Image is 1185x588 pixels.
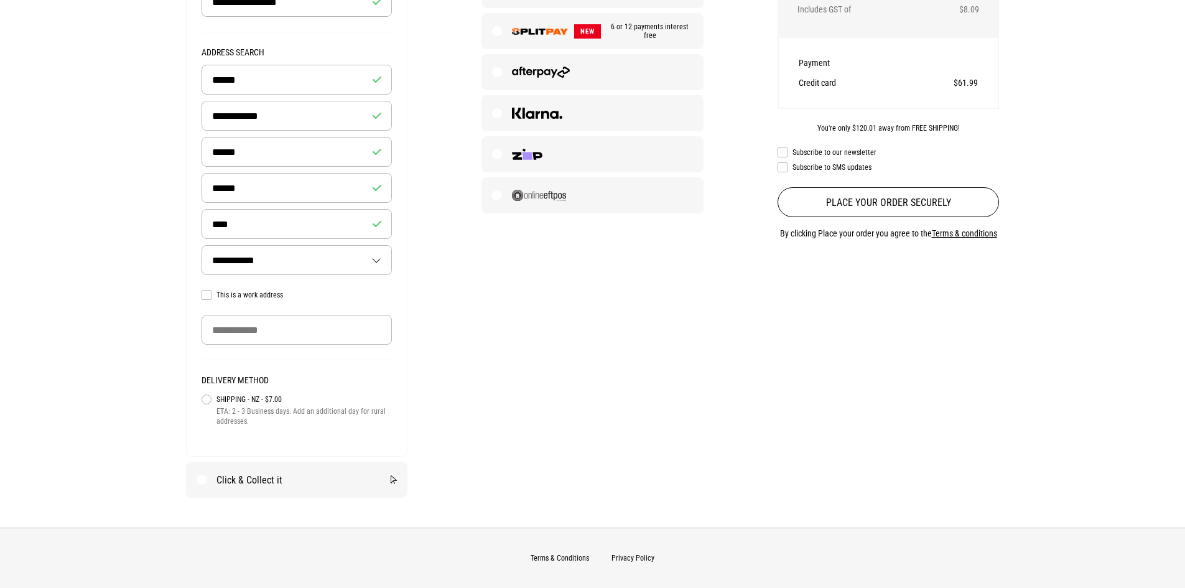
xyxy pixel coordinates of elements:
a: Terms & conditions [932,228,997,238]
p: By clicking Place your order you agree to the [778,226,1000,241]
label: This is a work address [202,290,393,300]
input: Building Name (Optional) [202,65,393,95]
img: Online EFTPOS [512,190,566,201]
input: Postcode [202,209,393,239]
span: 6 or 12 payments interest free [601,22,693,40]
select: Country [202,246,391,274]
button: Place your order securely [778,187,1000,217]
input: Suburb [202,137,393,167]
legend: Delivery Method [202,375,393,393]
img: Zip [512,149,542,160]
label: Click & Collect it [187,462,407,497]
a: Terms & Conditions [531,554,589,562]
img: Afterpay [512,67,570,78]
input: City [202,173,393,203]
label: Subscribe to our newsletter [778,147,1000,157]
span: NEW [574,24,601,39]
img: SPLITPAY [512,28,568,35]
td: $61.99 [908,73,978,93]
input: Company Name [202,315,393,345]
span: ETA: 2 - 3 Business days. Add an additional day for rural addresses. [216,406,393,426]
input: Street Address [202,101,393,131]
div: You're only $120.01 away from FREE SHIPPING! [778,124,1000,133]
a: Privacy Policy [611,554,654,562]
th: Credit card [799,73,908,93]
label: Subscribe to SMS updates [778,162,1000,172]
legend: Address Search [202,47,393,65]
img: Klarna [512,108,562,119]
th: Payment [799,53,908,73]
button: Open LiveChat chat widget [10,5,47,42]
span: Shipping - NZ - $7.00 [216,393,393,406]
